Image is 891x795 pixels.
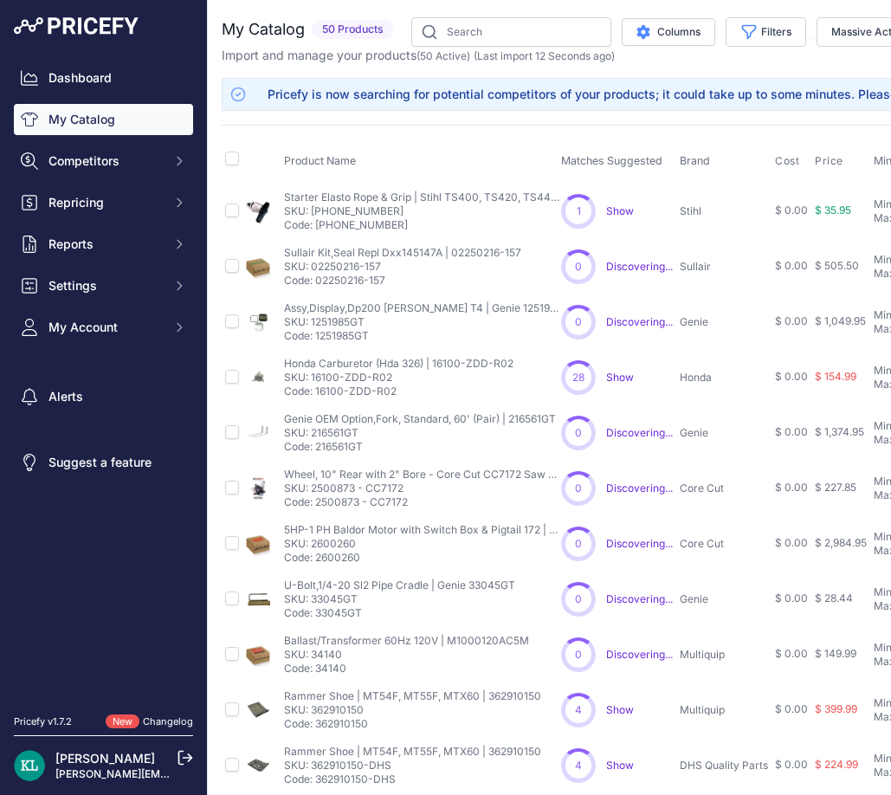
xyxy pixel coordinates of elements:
[284,523,561,537] p: 5HP-1 PH Baldor Motor with Switch Box & Pigtail 172 | 2600260
[815,758,858,771] span: $ 224.99
[284,260,521,274] p: SKU: 02250216-157
[14,714,72,729] div: Pricefy v1.7.2
[14,104,193,135] a: My Catalog
[284,468,561,482] p: Wheel, 10" Rear with 2" Bore - Core Cut CC7172 Saw - 2500873
[284,772,541,786] p: Code: 362910150-DHS
[606,648,673,661] span: Discovering...
[680,204,768,218] p: Stihl
[14,381,193,412] a: Alerts
[815,154,843,168] span: Price
[815,702,857,715] span: $ 399.99
[284,315,561,329] p: SKU: 1251985GT
[680,154,710,167] span: Brand
[284,606,515,620] p: Code: 33045GT
[680,537,768,551] p: Core Cut
[575,426,582,440] span: 0
[474,49,615,62] span: (Last import 12 Seconds ago)
[577,204,581,218] span: 1
[284,191,561,204] p: Starter Elasto Rope & Grip | Stihl TS400, TS420, TS440, TS700, TS800 | [PHONE_NUMBER]
[575,315,582,329] span: 0
[284,246,521,260] p: Sullair Kit,Seal Repl Dxx145147A | 02250216-157
[14,270,193,301] button: Settings
[575,648,582,662] span: 0
[775,536,808,549] span: $ 0.00
[815,481,856,494] span: $ 227.85
[775,591,808,604] span: $ 0.00
[48,236,162,253] span: Reports
[284,648,529,662] p: SKU: 34140
[575,703,582,717] span: 4
[48,194,162,211] span: Repricing
[680,648,768,662] p: Multiquip
[606,759,634,772] a: Show
[575,482,582,495] span: 0
[606,482,673,494] a: Discovering...
[284,662,529,675] p: Code: 34140
[815,370,856,383] span: $ 154.99
[606,204,634,217] a: Show
[222,17,305,42] h2: My Catalog
[14,312,193,343] button: My Account
[775,370,808,383] span: $ 0.00
[48,152,162,170] span: Competitors
[606,426,673,439] a: Discovering...
[575,592,582,606] span: 0
[575,759,582,772] span: 4
[815,425,864,438] span: $ 1,374.95
[284,440,556,454] p: Code: 216561GT
[815,591,853,604] span: $ 28.44
[14,62,193,94] a: Dashboard
[606,260,673,273] a: Discovering...
[815,204,851,217] span: $ 35.95
[606,315,673,328] a: Discovering...
[815,259,859,272] span: $ 505.50
[284,537,561,551] p: SKU: 2600260
[14,145,193,177] button: Competitors
[775,154,803,168] button: Cost
[284,412,556,426] p: Genie OEM Option,Fork, Standard, 60' (Pair) | 216561GT
[284,717,541,731] p: Code: 362910150
[48,277,162,294] span: Settings
[726,17,806,47] button: Filters
[284,495,561,509] p: Code: 2500873 - CC7172
[284,274,521,288] p: Code: 02250216-157
[775,204,808,217] span: $ 0.00
[680,592,768,606] p: Genie
[775,758,808,771] span: $ 0.00
[680,371,768,385] p: Honda
[14,229,193,260] button: Reports
[284,482,561,495] p: SKU: 2500873 - CC7172
[411,17,611,47] input: Search
[622,18,715,46] button: Columns
[815,647,856,660] span: $ 149.99
[775,259,808,272] span: $ 0.00
[284,426,556,440] p: SKU: 216561GT
[680,260,768,274] p: Sullair
[420,49,467,62] a: 50 Active
[284,759,541,772] p: SKU: 362910150-DHS
[284,703,541,717] p: SKU: 362910150
[775,481,808,494] span: $ 0.00
[680,759,768,772] p: DHS Quality Parts
[606,592,673,605] a: Discovering...
[284,218,561,232] p: Code: [PHONE_NUMBER]
[284,154,356,167] span: Product Name
[143,715,193,727] a: Changelog
[284,329,561,343] p: Code: 1251985GT
[284,551,561,565] p: Code: 2600260
[606,703,634,716] a: Show
[284,357,513,371] p: Honda Carburetor (Hda 326) | 16100-ZDD-R02
[606,537,673,550] a: Discovering...
[284,689,541,703] p: Rammer Shoe | MT54F, MT55F, MTX60 | 362910150
[284,371,513,385] p: SKU: 16100-ZDD-R02
[815,154,847,168] button: Price
[680,426,768,440] p: Genie
[312,20,394,40] span: 50 Products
